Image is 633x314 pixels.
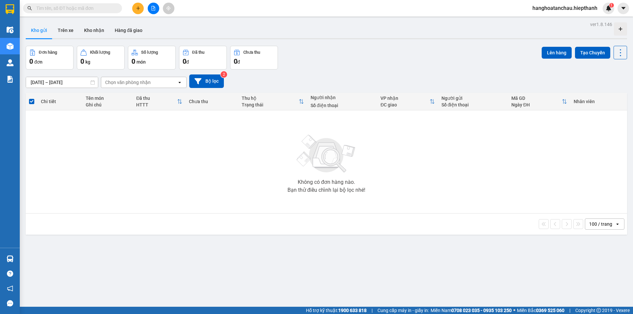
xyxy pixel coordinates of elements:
[589,221,612,227] div: 100 / trang
[511,96,562,101] div: Mã GD
[7,59,14,66] img: warehouse-icon
[610,3,613,8] span: 1
[575,47,610,59] button: Tạo Chuyến
[86,102,130,107] div: Ghi chú
[179,46,227,70] button: Đã thu0đ
[166,6,171,11] span: aim
[109,22,148,38] button: Hàng đã giao
[136,59,146,65] span: món
[192,50,204,55] div: Đã thu
[105,79,151,86] div: Chọn văn phòng nhận
[372,307,373,314] span: |
[26,46,74,70] button: Đơn hàng0đơn
[441,102,505,107] div: Số điện thoại
[377,307,429,314] span: Cung cấp máy in - giấy in:
[234,57,237,65] span: 0
[380,96,429,101] div: VP nhận
[26,22,52,38] button: Kho gửi
[513,309,515,312] span: ⚪️
[606,5,612,11] img: icon-new-feature
[338,308,367,313] strong: 1900 633 818
[618,3,629,14] button: caret-down
[237,59,240,65] span: đ
[148,3,159,14] button: file-add
[620,5,626,11] span: caret-down
[517,307,564,314] span: Miền Bắc
[7,43,14,50] img: warehouse-icon
[590,21,612,28] div: ver 1.8.146
[86,96,130,101] div: Tên món
[128,46,176,70] button: Số lượng0món
[27,6,32,11] span: search
[293,131,359,177] img: svg+xml;base64,PHN2ZyBjbGFzcz0ibGlzdC1wbHVnX19zdmciIHhtbG5zPSJodHRwOi8vd3d3LnczLm9yZy8yMDAwL3N2Zy...
[186,59,189,65] span: đ
[7,300,13,306] span: message
[569,307,570,314] span: |
[230,46,278,70] button: Chưa thu0đ
[133,93,186,110] th: Toggle SortBy
[90,50,110,55] div: Khối lượng
[189,99,235,104] div: Chưa thu
[527,4,603,12] span: hanghoatanchau.hiepthanh
[431,307,512,314] span: Miền Nam
[7,271,13,277] span: question-circle
[306,307,367,314] span: Hỗ trợ kỹ thuật:
[85,59,90,65] span: kg
[26,77,98,88] input: Select a date range.
[615,221,620,227] svg: open
[451,308,512,313] strong: 0708 023 035 - 0935 103 250
[287,187,365,193] div: Bạn thử điều chỉnh lại bộ lọc nhé!
[36,5,114,12] input: Tìm tên, số ĐT hoặc mã đơn
[132,57,135,65] span: 0
[243,50,260,55] div: Chưa thu
[132,3,144,14] button: plus
[536,308,564,313] strong: 0369 525 060
[380,102,429,107] div: ĐC giao
[41,99,79,104] div: Chi tiết
[221,71,227,78] sup: 2
[29,57,33,65] span: 0
[311,95,374,100] div: Người nhận
[511,102,562,107] div: Ngày ĐH
[298,180,355,185] div: Không có đơn hàng nào.
[136,6,140,11] span: plus
[7,26,14,33] img: warehouse-icon
[7,255,14,262] img: warehouse-icon
[311,103,374,108] div: Số điện thoại
[34,59,43,65] span: đơn
[7,285,13,292] span: notification
[596,308,601,313] span: copyright
[183,57,186,65] span: 0
[151,6,156,11] span: file-add
[574,99,624,104] div: Nhân viên
[136,102,177,107] div: HTTT
[614,22,627,36] div: Tạo kho hàng mới
[441,96,505,101] div: Người gửi
[377,93,438,110] th: Toggle SortBy
[542,47,572,59] button: Lên hàng
[79,22,109,38] button: Kho nhận
[7,76,14,83] img: solution-icon
[77,46,125,70] button: Khối lượng0kg
[163,3,174,14] button: aim
[6,4,14,14] img: logo-vxr
[141,50,158,55] div: Số lượng
[609,3,614,8] sup: 1
[242,102,299,107] div: Trạng thái
[52,22,79,38] button: Trên xe
[238,93,307,110] th: Toggle SortBy
[136,96,177,101] div: Đã thu
[508,93,570,110] th: Toggle SortBy
[80,57,84,65] span: 0
[242,96,299,101] div: Thu hộ
[189,74,224,88] button: Bộ lọc
[177,80,182,85] svg: open
[39,50,57,55] div: Đơn hàng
